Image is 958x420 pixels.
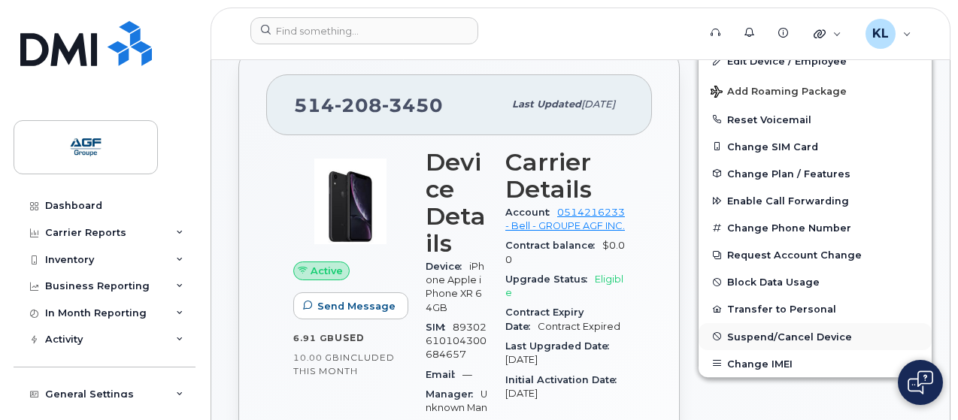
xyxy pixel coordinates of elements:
[505,240,602,251] span: Contract balance
[803,19,852,49] div: Quicklinks
[293,352,395,376] span: included this month
[505,307,584,331] span: Contract Expiry Date
[699,268,932,295] button: Block Data Usage
[426,322,487,361] span: 89302610104300684657
[293,333,335,343] span: 6.91 GB
[699,133,932,160] button: Change SIM Card
[426,388,481,400] span: Manager
[335,94,382,116] span: 208
[699,295,932,322] button: Transfer to Personal
[317,299,396,313] span: Send Message
[699,75,932,106] button: Add Roaming Package
[908,370,933,394] img: Open chat
[335,332,365,343] span: used
[699,47,932,74] a: Edit Device / Employee
[293,352,340,363] span: 10.00 GB
[505,354,538,365] span: [DATE]
[311,264,343,278] span: Active
[872,25,889,43] span: KL
[426,149,487,257] h3: Device Details
[505,240,625,264] span: $0.00
[699,241,932,268] button: Request Account Change
[305,156,396,246] img: image20231002-3703462-1qb80zy.jpeg
[505,149,625,203] h3: Carrier Details
[505,207,625,231] a: 0514216233 - Bell - GROUPE AGF INC.
[699,160,932,187] button: Change Plan / Features
[426,322,453,333] span: SIM
[505,374,624,385] span: Initial Activation Date
[382,94,443,116] span: 3450
[699,350,932,377] button: Change IMEI
[505,207,557,218] span: Account
[294,94,443,116] span: 514
[727,331,852,342] span: Suspend/Cancel Device
[699,323,932,350] button: Suspend/Cancel Device
[250,17,478,44] input: Find something...
[293,292,408,319] button: Send Message
[699,187,932,214] button: Enable Call Forwarding
[505,388,538,399] span: [DATE]
[462,369,472,380] span: —
[426,261,484,313] span: iPhone Apple iPhone XR 64GB
[512,98,581,110] span: Last updated
[426,369,462,380] span: Email
[699,214,932,241] button: Change Phone Number
[505,340,617,352] span: Last Upgraded Date
[581,98,615,110] span: [DATE]
[727,195,849,207] span: Enable Call Forwarding
[538,321,620,332] span: Contract Expired
[855,19,922,49] div: Karine Lavallée
[727,168,850,179] span: Change Plan / Features
[505,273,595,285] span: Upgrade Status
[699,106,932,133] button: Reset Voicemail
[426,261,469,272] span: Device
[711,86,847,100] span: Add Roaming Package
